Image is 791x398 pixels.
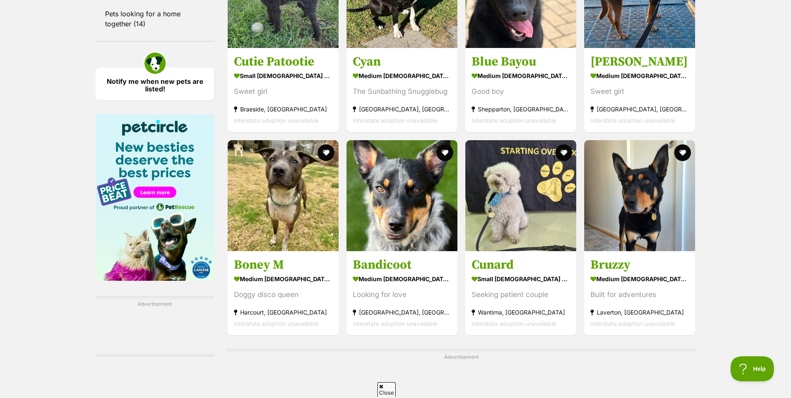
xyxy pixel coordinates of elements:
[234,273,332,285] strong: medium [DEMOGRAPHIC_DATA] Dog
[353,86,451,97] div: The Sunbathing Snugglebug
[472,54,570,70] h3: Blue Bayou
[472,117,556,124] span: Interstate adoption unavailable
[472,103,570,115] strong: Shepparton, [GEOGRAPHIC_DATA]
[590,257,689,273] h3: Bruzzy
[472,307,570,318] strong: Wantirna, [GEOGRAPHIC_DATA]
[228,48,339,132] a: Cutie Patootie small [DEMOGRAPHIC_DATA] Dog Sweet girl Braeside, [GEOGRAPHIC_DATA] Interstate ado...
[590,103,689,115] strong: [GEOGRAPHIC_DATA], [GEOGRAPHIC_DATA]
[472,273,570,285] strong: small [DEMOGRAPHIC_DATA] Dog
[377,382,396,397] span: Close
[353,257,451,273] h3: Bandicoot
[353,307,451,318] strong: [GEOGRAPHIC_DATA], [GEOGRAPHIC_DATA]
[674,144,691,161] button: favourite
[353,273,451,285] strong: medium [DEMOGRAPHIC_DATA] Dog
[234,86,332,97] div: Sweet girl
[590,320,675,327] span: Interstate adoption unavailable
[234,307,332,318] strong: Harcourt, [GEOGRAPHIC_DATA]
[353,70,451,82] strong: medium [DEMOGRAPHIC_DATA] Dog
[234,320,319,327] span: Interstate adoption unavailable
[590,86,689,97] div: Sweet girl
[347,251,457,335] a: Bandicoot medium [DEMOGRAPHIC_DATA] Dog Looking for love [GEOGRAPHIC_DATA], [GEOGRAPHIC_DATA] Int...
[472,86,570,97] div: Good boy
[472,289,570,300] div: Seeking patient couple
[590,273,689,285] strong: medium [DEMOGRAPHIC_DATA] Dog
[234,257,332,273] h3: Boney M
[353,103,451,115] strong: [GEOGRAPHIC_DATA], [GEOGRAPHIC_DATA]
[353,289,451,300] div: Looking for love
[472,70,570,82] strong: medium [DEMOGRAPHIC_DATA] Dog
[234,117,319,124] span: Interstate adoption unavailable
[95,296,214,357] div: Advertisement
[347,48,457,132] a: Cyan medium [DEMOGRAPHIC_DATA] Dog The Sunbathing Snugglebug [GEOGRAPHIC_DATA], [GEOGRAPHIC_DATA]...
[584,251,695,335] a: Bruzzy medium [DEMOGRAPHIC_DATA] Dog Built for adventures Laverton, [GEOGRAPHIC_DATA] Interstate ...
[347,140,457,251] img: Bandicoot - Australian Kelpie x Australian Cattle Dog
[95,5,214,33] a: Pets looking for a home together (14)
[555,144,572,161] button: favourite
[731,356,774,381] iframe: Help Scout Beacon - Open
[318,144,334,161] button: favourite
[472,320,556,327] span: Interstate adoption unavailable
[590,54,689,70] h3: [PERSON_NAME]
[95,114,214,281] img: Pet Circle promo banner
[234,103,332,115] strong: Braeside, [GEOGRAPHIC_DATA]
[465,251,576,335] a: Cunard small [DEMOGRAPHIC_DATA] Dog Seeking patient couple Wantirna, [GEOGRAPHIC_DATA] Interstate...
[590,70,689,82] strong: medium [DEMOGRAPHIC_DATA] Dog
[590,307,689,318] strong: Laverton, [GEOGRAPHIC_DATA]
[353,54,451,70] h3: Cyan
[234,70,332,82] strong: small [DEMOGRAPHIC_DATA] Dog
[584,140,695,251] img: Bruzzy - Australian Kelpie Dog
[584,48,695,132] a: [PERSON_NAME] medium [DEMOGRAPHIC_DATA] Dog Sweet girl [GEOGRAPHIC_DATA], [GEOGRAPHIC_DATA] Inter...
[95,68,214,101] a: Notify me when new pets are listed!
[437,144,453,161] button: favourite
[472,257,570,273] h3: Cunard
[590,117,675,124] span: Interstate adoption unavailable
[234,289,332,300] div: Doggy disco queen
[465,48,576,132] a: Blue Bayou medium [DEMOGRAPHIC_DATA] Dog Good boy Shepparton, [GEOGRAPHIC_DATA] Interstate adopti...
[228,140,339,251] img: Boney M - Staffordshire Bull Terrier Dog
[465,140,576,251] img: Cunard - Poodle (Toy) x Maltese Dog
[590,289,689,300] div: Built for adventures
[228,251,339,335] a: Boney M medium [DEMOGRAPHIC_DATA] Dog Doggy disco queen Harcourt, [GEOGRAPHIC_DATA] Interstate ad...
[353,320,437,327] span: Interstate adoption unavailable
[234,54,332,70] h3: Cutie Patootie
[353,117,437,124] span: Interstate adoption unavailable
